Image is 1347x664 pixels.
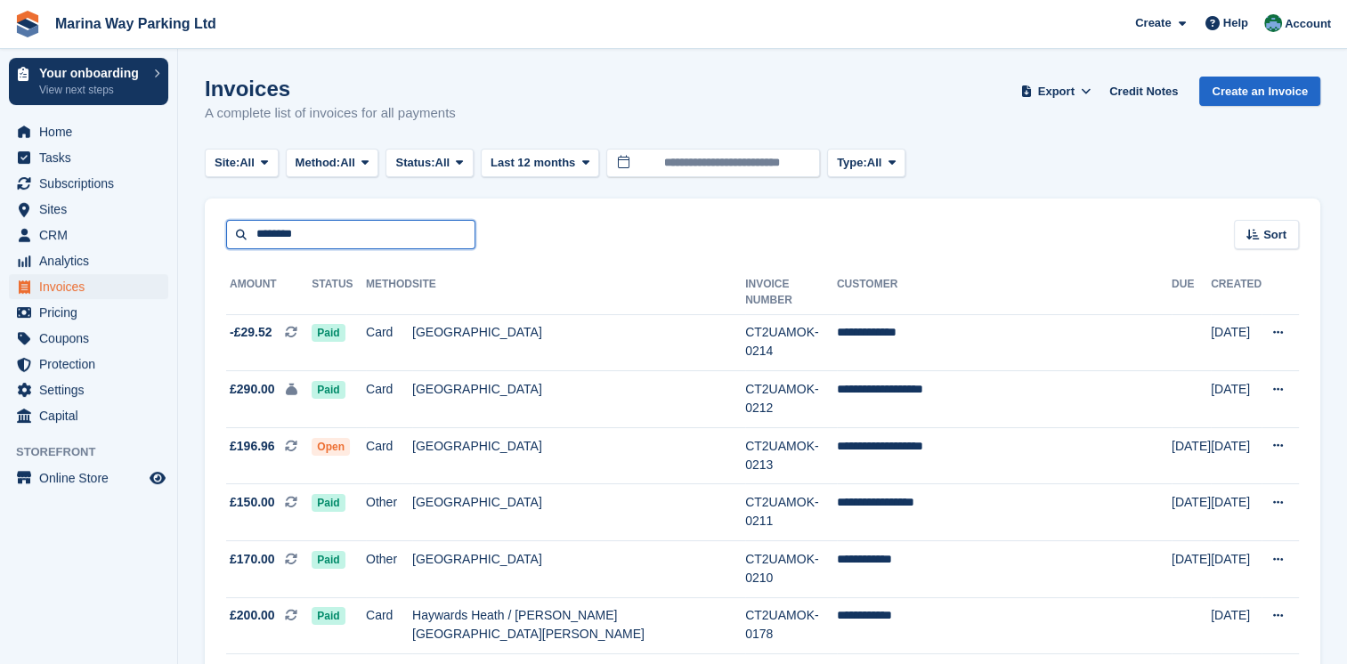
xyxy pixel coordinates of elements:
[1223,14,1248,32] span: Help
[230,550,275,569] span: £170.00
[1038,83,1075,101] span: Export
[1135,14,1171,32] span: Create
[412,271,745,315] th: Site
[312,607,345,625] span: Paid
[366,597,412,654] td: Card
[837,154,867,172] span: Type:
[837,271,1172,315] th: Customer
[366,541,412,598] td: Other
[745,314,837,371] td: CT2UAMOK-0214
[1199,77,1320,106] a: Create an Invoice
[1211,484,1262,541] td: [DATE]
[39,82,145,98] p: View next steps
[39,248,146,273] span: Analytics
[1017,77,1095,106] button: Export
[230,493,275,512] span: £150.00
[39,403,146,428] span: Capital
[491,154,575,172] span: Last 12 months
[205,103,456,124] p: A complete list of invoices for all payments
[9,197,168,222] a: menu
[48,9,223,38] a: Marina Way Parking Ltd
[1211,597,1262,654] td: [DATE]
[230,437,275,456] span: £196.96
[230,323,272,342] span: -£29.52
[39,377,146,402] span: Settings
[1211,371,1262,428] td: [DATE]
[412,314,745,371] td: [GEOGRAPHIC_DATA]
[745,597,837,654] td: CT2UAMOK-0178
[9,274,168,299] a: menu
[395,154,434,172] span: Status:
[745,371,837,428] td: CT2UAMOK-0212
[412,371,745,428] td: [GEOGRAPHIC_DATA]
[296,154,341,172] span: Method:
[9,300,168,325] a: menu
[39,67,145,79] p: Your onboarding
[9,119,168,144] a: menu
[14,11,41,37] img: stora-icon-8386f47178a22dfd0bd8f6a31ec36ba5ce8667c1dd55bd0f319d3a0aa187defe.svg
[1264,14,1282,32] img: Richard
[312,324,345,342] span: Paid
[1102,77,1185,106] a: Credit Notes
[9,145,168,170] a: menu
[366,271,412,315] th: Method
[9,248,168,273] a: menu
[1211,314,1262,371] td: [DATE]
[1172,541,1211,598] td: [DATE]
[1211,271,1262,315] th: Created
[1211,427,1262,484] td: [DATE]
[39,223,146,247] span: CRM
[147,467,168,489] a: Preview store
[412,484,745,541] td: [GEOGRAPHIC_DATA]
[867,154,882,172] span: All
[9,326,168,351] a: menu
[366,427,412,484] td: Card
[366,314,412,371] td: Card
[1211,541,1262,598] td: [DATE]
[39,171,146,196] span: Subscriptions
[312,381,345,399] span: Paid
[385,149,473,178] button: Status: All
[745,427,837,484] td: CT2UAMOK-0213
[412,541,745,598] td: [GEOGRAPHIC_DATA]
[340,154,355,172] span: All
[9,403,168,428] a: menu
[9,377,168,402] a: menu
[205,149,279,178] button: Site: All
[286,149,379,178] button: Method: All
[230,380,275,399] span: £290.00
[1285,15,1331,33] span: Account
[39,119,146,144] span: Home
[827,149,905,178] button: Type: All
[39,274,146,299] span: Invoices
[39,197,146,222] span: Sites
[312,494,345,512] span: Paid
[39,300,146,325] span: Pricing
[412,597,745,654] td: Haywards Heath / [PERSON_NAME][GEOGRAPHIC_DATA][PERSON_NAME]
[312,551,345,569] span: Paid
[9,223,168,247] a: menu
[412,427,745,484] td: [GEOGRAPHIC_DATA]
[39,352,146,377] span: Protection
[745,271,837,315] th: Invoice Number
[9,352,168,377] a: menu
[16,443,177,461] span: Storefront
[366,371,412,428] td: Card
[366,484,412,541] td: Other
[745,541,837,598] td: CT2UAMOK-0210
[1172,427,1211,484] td: [DATE]
[1263,226,1286,244] span: Sort
[1172,271,1211,315] th: Due
[239,154,255,172] span: All
[312,271,366,315] th: Status
[435,154,450,172] span: All
[230,606,275,625] span: £200.00
[9,466,168,490] a: menu
[312,438,350,456] span: Open
[1172,484,1211,541] td: [DATE]
[226,271,312,315] th: Amount
[481,149,599,178] button: Last 12 months
[205,77,456,101] h1: Invoices
[9,58,168,105] a: Your onboarding View next steps
[215,154,239,172] span: Site:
